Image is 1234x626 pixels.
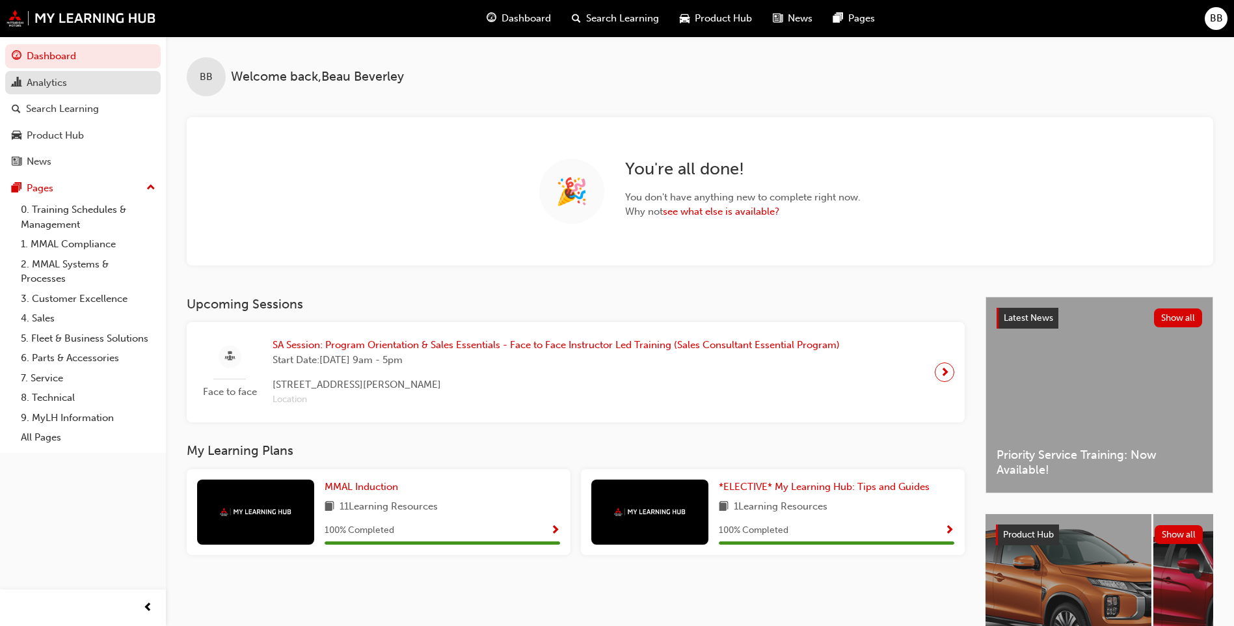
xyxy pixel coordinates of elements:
[833,10,843,27] span: pages-icon
[220,508,291,516] img: mmal
[986,297,1213,493] a: Latest NewsShow allPriority Service Training: Now Available!
[16,200,161,234] a: 0. Training Schedules & Management
[550,525,560,537] span: Show Progress
[16,234,161,254] a: 1. MMAL Compliance
[695,11,752,26] span: Product Hub
[197,385,262,400] span: Face to face
[16,368,161,388] a: 7. Service
[823,5,885,32] a: pages-iconPages
[848,11,875,26] span: Pages
[5,97,161,121] a: Search Learning
[945,525,954,537] span: Show Progress
[997,308,1202,329] a: Latest NewsShow all
[997,448,1202,477] span: Priority Service Training: Now Available!
[669,5,762,32] a: car-iconProduct Hub
[996,524,1203,545] a: Product HubShow all
[273,353,840,368] span: Start Date: [DATE] 9am - 5pm
[788,11,812,26] span: News
[27,75,67,90] div: Analytics
[12,183,21,195] span: pages-icon
[16,408,161,428] a: 9. MyLH Information
[16,388,161,408] a: 8. Technical
[5,176,161,200] button: Pages
[487,10,496,27] span: guage-icon
[7,10,156,27] img: mmal
[663,206,779,217] a: see what else is available?
[625,159,861,180] h2: You ' re all done!
[12,77,21,89] span: chart-icon
[340,499,438,515] span: 11 Learning Resources
[27,181,53,196] div: Pages
[5,44,161,68] a: Dashboard
[614,508,686,516] img: mmal
[734,499,827,515] span: 1 Learning Resources
[27,128,84,143] div: Product Hub
[586,11,659,26] span: Search Learning
[146,180,155,197] span: up-icon
[273,377,840,392] span: [STREET_ADDRESS][PERSON_NAME]
[5,71,161,95] a: Analytics
[5,124,161,148] a: Product Hub
[940,363,950,381] span: next-icon
[16,289,161,309] a: 3. Customer Excellence
[5,42,161,176] button: DashboardAnalyticsSearch LearningProduct HubNews
[273,338,840,353] span: SA Session: Program Orientation & Sales Essentials - Face to Face Instructor Led Training (Sales ...
[16,348,161,368] a: 6. Parts & Accessories
[680,10,690,27] span: car-icon
[719,499,729,515] span: book-icon
[1003,529,1054,540] span: Product Hub
[1154,308,1203,327] button: Show all
[273,392,840,407] span: Location
[1205,7,1227,30] button: BB
[12,156,21,168] span: news-icon
[719,480,935,495] a: *ELECTIVE* My Learning Hub: Tips and Guides
[550,523,560,539] button: Show Progress
[16,254,161,289] a: 2. MMAL Systems & Processes
[325,523,394,538] span: 100 % Completed
[200,70,213,85] span: BB
[27,154,51,169] div: News
[502,11,551,26] span: Dashboard
[187,443,965,458] h3: My Learning Plans
[5,150,161,174] a: News
[197,333,954,412] a: Face to faceSA Session: Program Orientation & Sales Essentials - Face to Face Instructor Led Trai...
[719,481,930,493] span: *ELECTIVE* My Learning Hub: Tips and Guides
[325,481,398,493] span: MMAL Induction
[12,51,21,62] span: guage-icon
[556,184,588,199] span: 🎉
[325,499,334,515] span: book-icon
[143,600,153,616] span: prev-icon
[572,10,581,27] span: search-icon
[476,5,561,32] a: guage-iconDashboard
[231,70,404,85] span: Welcome back , Beau Beverley
[625,190,861,205] span: You don ' t have anything new to complete right now.
[12,103,21,115] span: search-icon
[762,5,823,32] a: news-iconNews
[561,5,669,32] a: search-iconSearch Learning
[719,523,788,538] span: 100 % Completed
[16,329,161,349] a: 5. Fleet & Business Solutions
[625,204,861,219] span: Why not
[1004,312,1053,323] span: Latest News
[187,297,965,312] h3: Upcoming Sessions
[16,428,161,448] a: All Pages
[26,102,99,116] div: Search Learning
[1210,11,1223,26] span: BB
[945,523,954,539] button: Show Progress
[225,349,235,365] span: sessionType_FACE_TO_FACE-icon
[773,10,783,27] span: news-icon
[325,480,403,495] a: MMAL Induction
[12,130,21,142] span: car-icon
[1155,525,1203,544] button: Show all
[16,308,161,329] a: 4. Sales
